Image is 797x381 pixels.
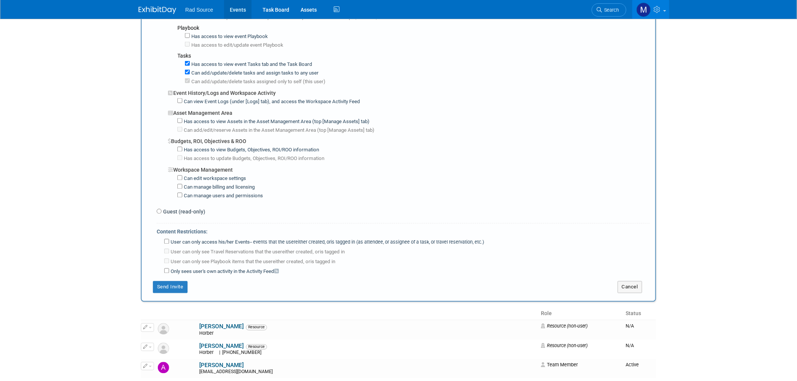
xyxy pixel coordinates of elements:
span: Resource [246,344,267,350]
span: -- events that the user is tagged in (as attendee, or assignee of a task, or travel reservation, ... [250,239,484,245]
span: Horber [199,331,216,336]
label: Has access to update Budgets, Objectives, ROI/ROO information [182,155,324,163]
span: N/A [626,343,634,349]
label: User can only access his/her Events [169,239,484,246]
label: Can manage users and permissions [182,193,263,200]
img: Resource [158,323,169,335]
span: either created, or [273,259,310,265]
a: [PERSON_NAME] [199,323,244,330]
span: Team Member [541,362,578,368]
label: Can edit workspace settings [182,175,246,183]
span: either created, or [295,239,331,245]
span: | [219,350,220,355]
label: Has access to edit/update event Playbook [190,42,283,49]
label: Can manage billing and licensing [182,184,255,191]
a: Search [592,3,626,17]
th: Status [623,308,656,320]
div: Event History/Logs and Workspace Activity [168,85,650,97]
span: Active [626,362,639,368]
label: Can view Event Logs (under [Logs] tab), and access the Workspace Activity Feed [182,98,360,105]
div: Workspace Management [168,163,650,174]
label: Has access to view event Tasks tab and the Task Board [190,61,312,68]
th: Role [538,308,623,320]
span: Horber [199,350,216,355]
span: either created, or [282,249,320,255]
a: [PERSON_NAME] [199,343,244,350]
div: Asset Management Area [168,105,650,117]
a: [PERSON_NAME] [199,362,244,369]
label: Can add/update/delete tasks assigned only to self (this user) [190,78,325,85]
label: User can only see Playbook items that the user is tagged in [169,259,335,266]
span: Resource (non-user) [541,323,588,329]
label: Has access to view Assets in the Asset Management Area (top [Manage Assets] tab) [182,118,369,125]
button: Cancel [618,281,642,293]
span: N/A [626,323,634,329]
span: Resource [246,325,267,330]
span: Resource (non-user) [541,343,588,349]
span: [PHONE_NUMBER] [220,350,264,355]
img: Resource [158,343,169,354]
div: [EMAIL_ADDRESS][DOMAIN_NAME] [199,369,536,375]
label: Has access to view Budgets, Objectives, ROI/ROO information [182,147,319,154]
label: Only sees user's own activity in the Activity Feed [169,268,279,276]
label: Guest (read-only) [162,208,205,216]
div: Budgets, ROI, Objectives & ROO [168,134,650,145]
img: Melissa Conboy [637,3,651,17]
img: ExhibitDay [139,6,176,14]
div: Tasks [177,52,650,59]
div: Playbook [177,24,650,32]
label: Has access to view event Playbook [190,33,268,40]
span: Search [602,7,619,13]
label: User can only see Travel Reservations that the user is tagged in [169,249,345,256]
img: Armando Arellano [158,362,169,373]
button: Send Invite [153,281,188,293]
label: Can add/edit/reserve Assets in the Asset Management Area (top [Manage Assets] tab) [182,127,374,134]
div: Content Restrictions: [157,224,650,238]
label: Can add/update/delete tasks and assign tasks to any user [190,70,319,77]
span: Rad Source [185,7,213,13]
